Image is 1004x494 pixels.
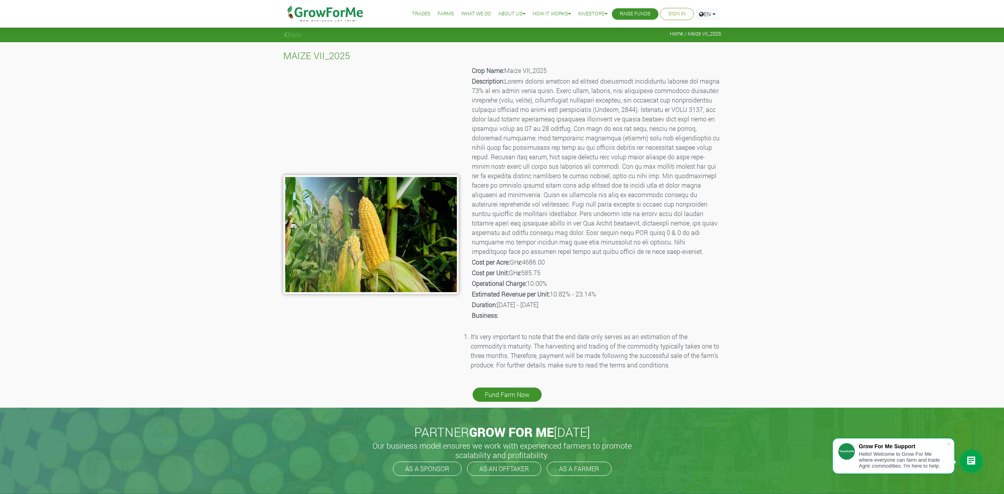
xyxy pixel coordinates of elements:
p: Maize VII_2025 [472,66,720,75]
span: GROW FOR ME [469,423,554,440]
p: 10.00% [472,279,720,288]
a: Farms [437,10,454,18]
b: Estimated Revenue per Unit: [472,290,550,298]
a: About Us [498,10,525,18]
div: Hello! Welcome to Grow For Me where everyone can farm and trade Agric commodities. I'm here to help. [859,451,946,469]
a: Back [283,30,301,39]
div: Grow For Me Support [859,443,946,449]
h4: MAIZE VII_2025 [283,50,721,62]
a: Raise Funds [620,10,651,18]
span: Home / Maize VII_2025 [670,31,721,37]
li: It's very important to note that the end date only serves as an estimation of the commodity's mat... [471,332,721,370]
h2: PARTNER [DATE] [286,425,718,440]
a: AS AN OFFTAKER [467,462,541,476]
img: growforme image [283,175,459,294]
b: Cost per Acre: [472,258,510,266]
p: [DATE] - [DATE] [472,300,720,309]
b: Operational Charge: [472,279,527,287]
a: AS A SPONSOR [393,462,462,476]
b: Cost per Unit: [472,268,509,277]
b: Business: [472,311,498,319]
p: 10.82% - 23.14% [472,289,720,299]
b: Crop Name: [472,66,504,75]
b: Duration: [472,300,497,309]
a: EN [696,8,719,20]
a: AS A FARMER [547,462,611,476]
p: Loremi dolorsi ametcon ad elitsed doeiusmodt incididuntu laboree dol magna 73% al eni admin venia... [472,76,720,256]
a: Sign In [668,10,686,18]
b: Description: [472,77,505,85]
a: Investors [578,10,608,18]
a: Trades [412,10,430,18]
h5: Our business model ensures we work with experienced farmers to promote scalability and profitabil... [364,441,640,460]
a: Fund Farm Now [473,388,542,402]
p: GHȼ585.75 [472,268,720,278]
a: What We Do [461,10,491,18]
a: How it Works [533,10,571,18]
p: GHȼ4686.00 [472,257,720,267]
